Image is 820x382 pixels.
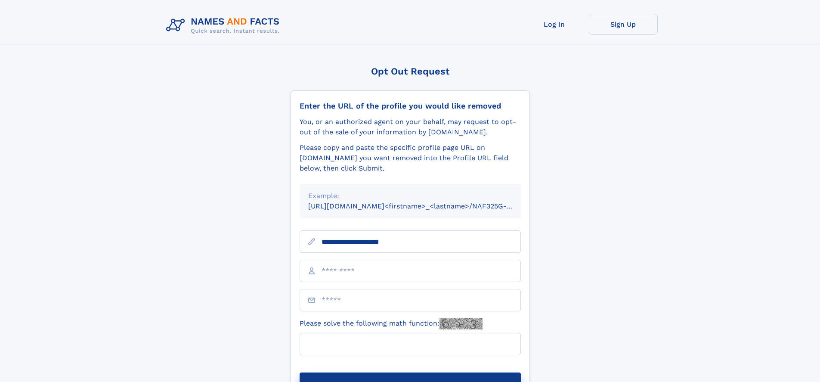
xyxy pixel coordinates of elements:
a: Log In [520,14,589,35]
div: Enter the URL of the profile you would like removed [300,101,521,111]
small: [URL][DOMAIN_NAME]<firstname>_<lastname>/NAF325G-xxxxxxxx [308,202,537,210]
label: Please solve the following math function: [300,318,483,329]
div: Example: [308,191,512,201]
a: Sign Up [589,14,658,35]
div: You, or an authorized agent on your behalf, may request to opt-out of the sale of your informatio... [300,117,521,137]
div: Please copy and paste the specific profile page URL on [DOMAIN_NAME] you want removed into the Pr... [300,143,521,174]
div: Opt Out Request [291,66,530,77]
img: Logo Names and Facts [163,14,287,37]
